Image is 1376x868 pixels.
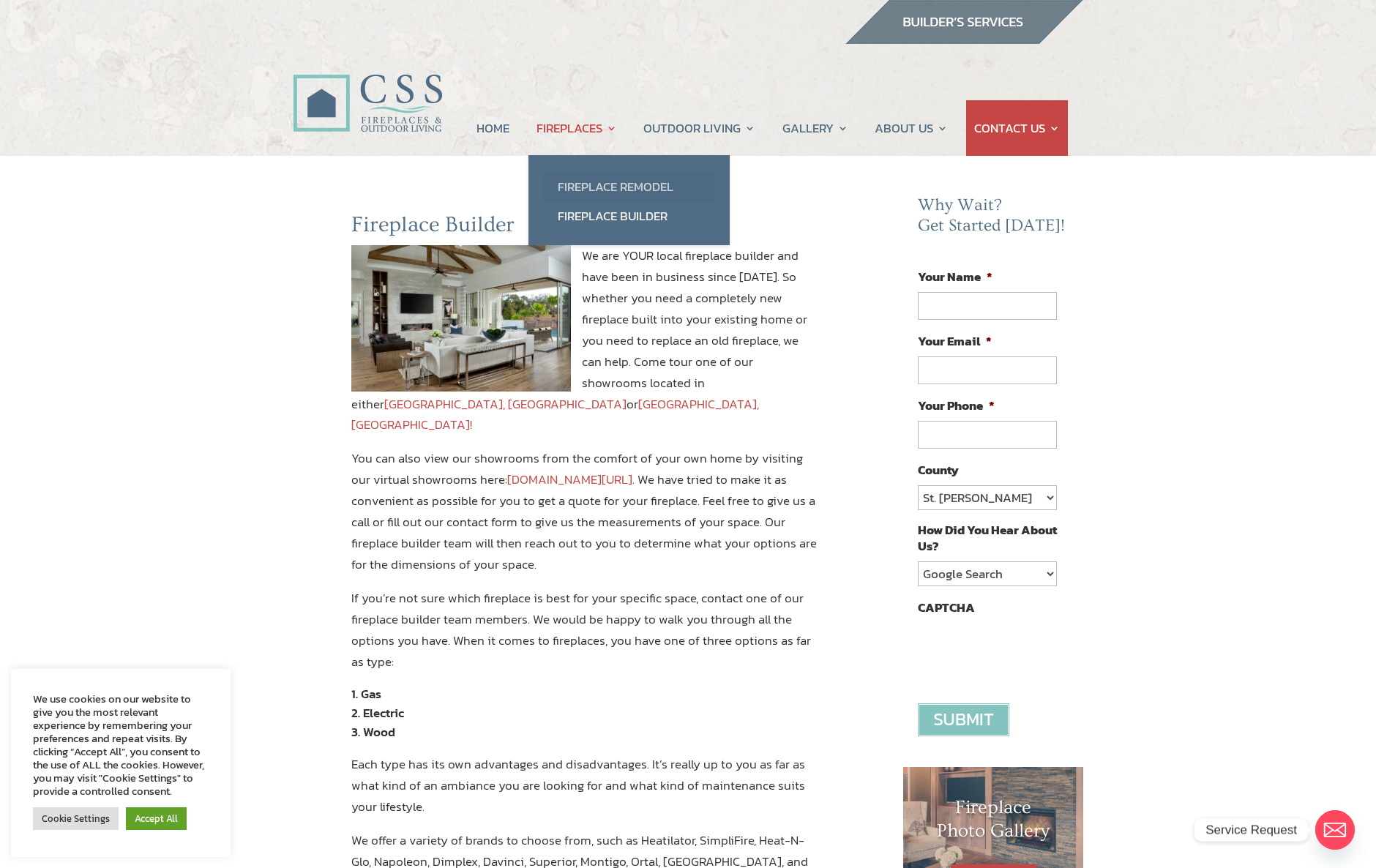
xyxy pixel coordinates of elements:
a: Email [1315,810,1355,850]
label: Your Email [918,333,992,349]
h1: Fireplace Photo Gallery [932,796,1054,849]
label: CAPTCHA [918,599,975,616]
li: Electric [351,703,821,722]
img: CSS Fireplaces & Outdoor Living (Formerly Construction Solutions & Supply)- Jacksonville Ormond B... [293,34,442,140]
h2: Fireplace Builder [351,212,821,245]
a: [GEOGRAPHIC_DATA], [GEOGRAPHIC_DATA] [384,394,627,414]
a: CONTACT US [974,100,1060,156]
h2: Why Wait? Get Started [DATE]! [918,195,1069,243]
iframe: reCAPTCHA [918,623,1140,680]
img: fireplace builder jacksonville fl and ormond beach fl [351,245,571,392]
p: Each type has its own advantages and disadvantages. It’s really up to you as far as what kind of ... [351,754,821,830]
label: Your Phone [918,397,995,414]
label: County [918,462,959,478]
li: Wood [351,722,821,741]
a: Accept All [126,807,187,830]
label: Your Name [918,269,992,285]
a: Fireplace Remodel [543,172,715,201]
a: [DOMAIN_NAME][URL] [507,470,632,489]
p: You can also view our showrooms from the comfort of your own home by visiting our virtual showroo... [351,448,821,587]
input: Submit [918,703,1009,736]
p: If you’re not sure which fireplace is best for your specific space, contact one of our fireplace ... [351,588,821,685]
a: ABOUT US [875,100,948,156]
a: Cookie Settings [33,807,119,830]
a: OUTDOOR LIVING [643,100,755,156]
li: Gas [351,684,821,703]
a: GALLERY [782,100,848,156]
a: HOME [476,100,509,156]
div: We use cookies on our website to give you the most relevant experience by remembering your prefer... [33,692,209,798]
label: How Did You Hear About Us? [918,522,1057,554]
a: FIREPLACES [536,100,617,156]
a: Fireplace Builder [543,201,715,231]
a: builder services construction supply [845,30,1083,49]
p: We are YOUR local fireplace builder and have been in business since [DATE]. So whether you need a... [351,245,821,448]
